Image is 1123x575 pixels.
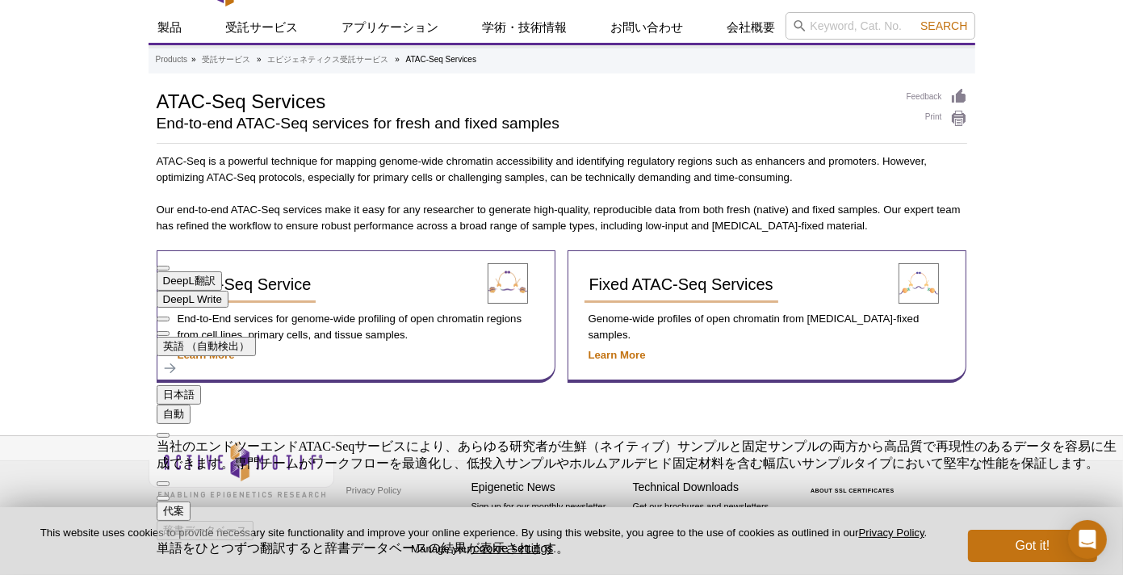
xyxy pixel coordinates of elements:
[333,12,449,43] a: アプリケーション
[786,12,975,40] input: Keyword, Cat. No.
[26,526,941,556] p: This website uses cookies to provide necessary site functionality and improve your online experie...
[157,88,890,112] h1: ATAC-Seq Services
[257,55,262,64] li: »
[920,19,967,32] span: Search
[907,110,967,128] a: Print
[718,12,786,43] a: 会社概要
[395,55,400,64] li: »
[216,12,308,43] a: 受託サービス
[157,202,967,234] p: Our end-to-end ATAC-Seq services make it easy for any researcher to generate high-quality, reprod...
[267,52,388,67] a: エピジェネティクス受託サービス
[406,55,476,64] li: ATAC-Seq Services
[149,436,334,502] img: Active Motif,
[601,12,693,43] a: お問い合わせ
[157,116,890,131] h2: End-to-end ATAC-Seq services for fresh and fixed samples
[907,88,967,106] a: Feedback
[157,153,967,186] p: ATAC-Seq is a powerful technique for mapping genome-wide chromatin accessibility and identifying ...
[156,52,187,67] a: Products
[149,12,192,43] a: 製品
[916,19,972,33] button: Search
[473,12,577,43] a: 学術・技術情報
[202,52,250,67] a: 受託サービス
[191,55,196,64] li: »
